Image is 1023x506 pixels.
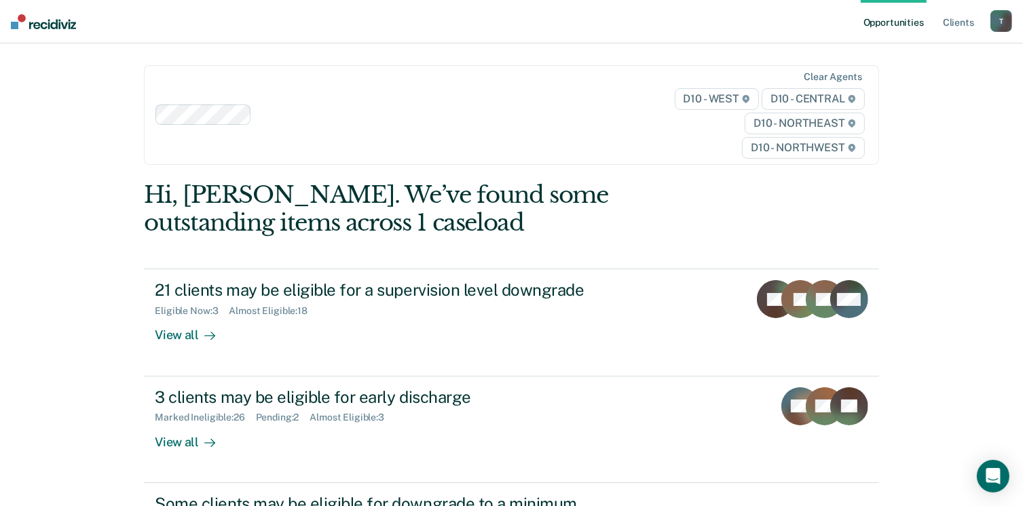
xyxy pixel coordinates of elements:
[155,387,631,407] div: 3 clients may be eligible for early discharge
[11,14,76,29] img: Recidiviz
[144,181,732,237] div: Hi, [PERSON_NAME]. We’ve found some outstanding items across 1 caseload
[155,317,231,343] div: View all
[990,10,1012,32] button: T
[745,113,864,134] span: D10 - NORTHEAST
[229,305,318,317] div: Almost Eligible : 18
[155,423,231,450] div: View all
[742,137,864,159] span: D10 - NORTHWEST
[675,88,759,110] span: D10 - WEST
[155,412,255,423] div: Marked Ineligible : 26
[977,460,1009,492] div: Open Intercom Messenger
[762,88,865,110] span: D10 - CENTRAL
[155,280,631,300] div: 21 clients may be eligible for a supervision level downgrade
[144,376,878,483] a: 3 clients may be eligible for early dischargeMarked Ineligible:26Pending:2Almost Eligible:3View all
[155,305,229,317] div: Eligible Now : 3
[804,71,861,83] div: Clear agents
[310,412,395,423] div: Almost Eligible : 3
[144,269,878,376] a: 21 clients may be eligible for a supervision level downgradeEligible Now:3Almost Eligible:18View all
[256,412,310,423] div: Pending : 2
